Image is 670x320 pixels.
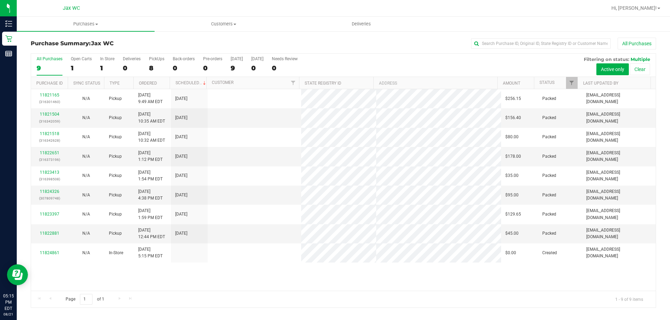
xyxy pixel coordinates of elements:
span: [EMAIL_ADDRESS][DOMAIN_NAME] [586,92,652,105]
a: Status [539,80,554,85]
div: Pre-orders [203,56,222,61]
span: [DATE] 1:12 PM EDT [138,150,163,163]
span: [EMAIL_ADDRESS][DOMAIN_NAME] [586,227,652,240]
span: Pickup [109,211,122,218]
div: 9 [231,64,243,72]
span: Not Applicable [82,212,90,217]
span: Packed [542,134,556,140]
div: 8 [149,64,164,72]
p: 05:15 PM EDT [3,293,14,312]
span: Filtering on status: [584,56,629,62]
p: 08/21 [3,312,14,317]
div: All Purchases [37,56,62,61]
button: N/A [82,115,90,121]
th: Address [373,77,497,89]
h3: Purchase Summary: [31,40,239,47]
span: [EMAIL_ADDRESS][DOMAIN_NAME] [586,150,652,163]
inline-svg: Inventory [5,20,12,27]
span: Pickup [109,230,122,237]
button: N/A [82,153,90,160]
button: N/A [82,95,90,102]
span: Pickup [109,115,122,121]
button: All Purchases [618,38,656,49]
a: Purchase ID [36,81,63,86]
span: Packed [542,172,556,179]
span: [DATE] [175,134,187,140]
span: [EMAIL_ADDRESS][DOMAIN_NAME] [586,208,652,221]
span: [DATE] [175,230,187,237]
a: Last Updated By [583,81,618,86]
iframe: Resource center [7,264,28,285]
button: Active only [596,63,629,75]
div: [DATE] [251,56,263,61]
a: Scheduled [176,80,207,85]
span: Jax WC [91,40,114,47]
a: 11824861 [40,250,59,255]
span: $0.00 [505,250,516,256]
span: Not Applicable [82,250,90,255]
span: Hi, [PERSON_NAME]! [611,5,657,11]
a: Customers [155,17,292,31]
a: Filter [566,77,578,89]
div: Deliveries [123,56,141,61]
span: [DATE] 4:38 PM EDT [138,188,163,202]
span: Multiple [631,56,650,62]
button: N/A [82,211,90,218]
span: [DATE] 9:49 AM EDT [138,92,163,105]
p: (307809748) [35,195,64,202]
button: N/A [82,172,90,179]
span: [EMAIL_ADDRESS][DOMAIN_NAME] [586,131,652,144]
span: Not Applicable [82,231,90,236]
div: 0 [272,64,298,72]
span: Page of 1 [60,294,110,305]
a: 11823413 [40,170,59,175]
span: [DATE] [175,172,187,179]
span: $95.00 [505,192,519,198]
p: (316301460) [35,99,64,105]
div: Back-orders [173,56,195,61]
a: Ordered [139,81,157,86]
div: 1 [100,64,114,72]
span: In-Store [109,250,123,256]
span: [DATE] 12:44 PM EDT [138,227,165,240]
span: [DATE] [175,192,187,198]
span: [DATE] [175,153,187,160]
div: 0 [203,64,222,72]
a: 11821165 [40,93,59,97]
a: 11821504 [40,112,59,117]
span: $80.00 [505,134,519,140]
span: Not Applicable [82,115,90,120]
span: [DATE] 10:35 AM EDT [138,111,165,124]
span: Packed [542,230,556,237]
div: Needs Review [272,56,298,61]
a: Amount [503,81,520,86]
button: N/A [82,230,90,237]
div: Open Carts [71,56,92,61]
p: (316373196) [35,156,64,163]
button: Clear [630,63,650,75]
a: 11821518 [40,131,59,136]
span: $45.00 [505,230,519,237]
span: [DATE] 5:15 PM EDT [138,246,163,259]
span: 1 - 9 of 9 items [610,294,649,304]
span: Purchases [17,21,155,27]
span: Not Applicable [82,134,90,139]
span: [DATE] 1:59 PM EDT [138,208,163,221]
p: (316342059) [35,118,64,125]
inline-svg: Retail [5,35,12,42]
p: (316342628) [35,137,64,144]
span: Pickup [109,153,122,160]
a: Purchases [17,17,155,31]
div: 0 [123,64,141,72]
button: N/A [82,250,90,256]
button: N/A [82,192,90,198]
a: 11822881 [40,231,59,236]
p: (316398508) [35,176,64,182]
span: [DATE] [175,115,187,121]
a: 11822651 [40,150,59,155]
span: $256.15 [505,95,521,102]
inline-svg: Reports [5,50,12,57]
span: [DATE] 1:54 PM EDT [138,169,163,182]
span: Customers [155,21,292,27]
span: [EMAIL_ADDRESS][DOMAIN_NAME] [586,169,652,182]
